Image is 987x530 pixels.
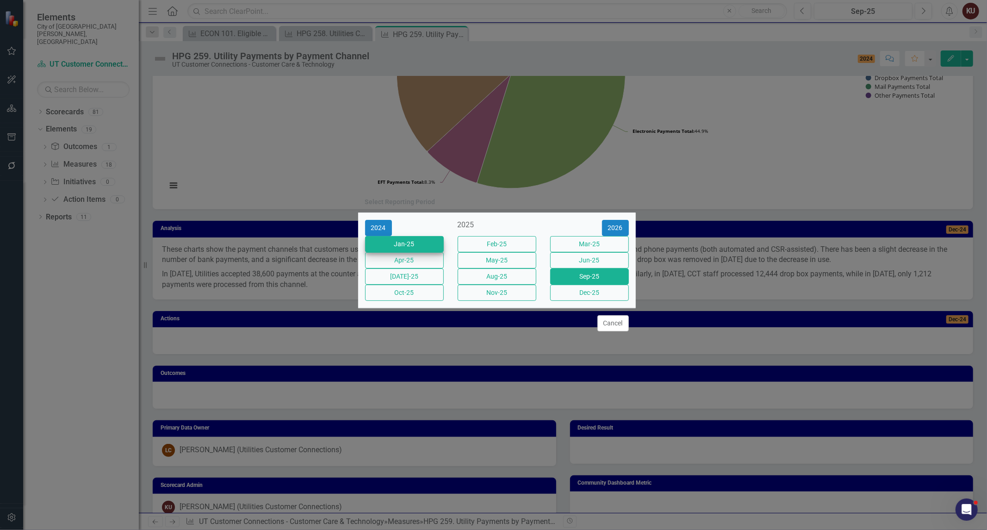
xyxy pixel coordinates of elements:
button: Aug-25 [458,268,536,285]
button: Jun-25 [550,252,629,268]
div: Select Reporting Period [365,199,435,206]
button: Mar-25 [550,236,629,252]
button: Apr-25 [365,252,444,268]
button: Sep-25 [550,268,629,285]
button: [DATE]-25 [365,268,444,285]
button: Cancel [597,315,629,331]
button: Nov-25 [458,285,536,301]
div: 2025 [458,220,536,231]
button: Feb-25 [458,236,536,252]
button: 2024 [365,220,392,236]
button: Dec-25 [550,285,629,301]
button: May-25 [458,252,536,268]
button: Oct-25 [365,285,444,301]
button: 2026 [602,220,629,236]
button: Jan-25 [365,236,444,252]
iframe: Intercom live chat [956,499,978,521]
